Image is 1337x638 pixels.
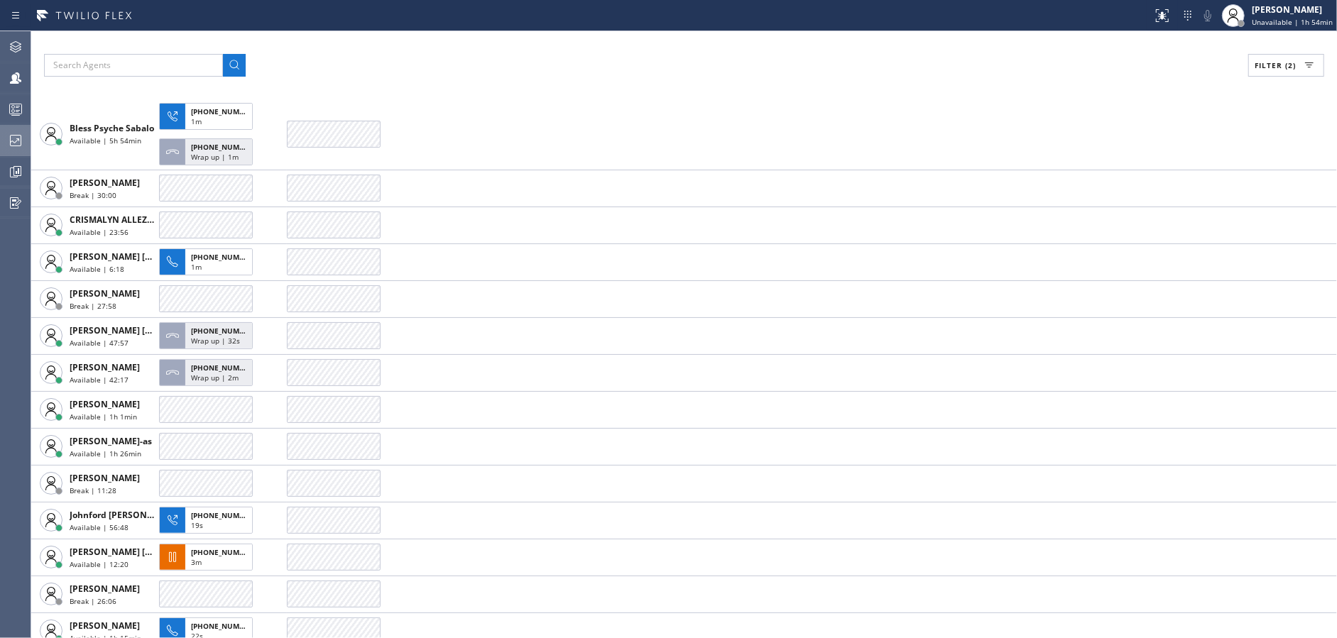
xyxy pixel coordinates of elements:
span: [PERSON_NAME] [70,398,140,410]
span: Wrap up | 32s [191,336,240,346]
span: Available | 47:57 [70,338,129,348]
span: [PHONE_NUMBER] [191,363,256,373]
button: [PHONE_NUMBER]3m [159,539,257,575]
span: [PHONE_NUMBER] [191,142,256,152]
span: Available | 56:48 [70,522,129,532]
span: [PHONE_NUMBER] [191,252,256,262]
span: Available | 23:56 [70,227,129,237]
span: [PERSON_NAME] [70,620,140,632]
span: Available | 12:20 [70,559,129,569]
span: Available | 1h 1min [70,412,137,422]
span: [PERSON_NAME] [70,287,140,299]
span: CRISMALYN ALLEZER [70,214,158,226]
span: [PERSON_NAME] [PERSON_NAME] [70,251,212,263]
span: [PERSON_NAME] [70,583,140,595]
button: [PHONE_NUMBER]1m [159,244,257,280]
button: [PHONE_NUMBER]1m [159,99,257,134]
span: Wrap up | 1m [191,152,239,162]
span: Available | 5h 54min [70,136,141,145]
span: [PERSON_NAME] [PERSON_NAME] Dahil [70,546,237,558]
span: [PERSON_NAME] [70,361,140,373]
span: [PHONE_NUMBER] [191,510,256,520]
span: [PERSON_NAME] [70,177,140,189]
span: Wrap up | 2m [191,373,239,383]
span: Break | 27:58 [70,301,116,311]
span: [PERSON_NAME] [70,472,140,484]
span: Break | 30:00 [70,190,116,200]
span: [PHONE_NUMBER] [191,621,256,631]
span: Break | 26:06 [70,596,116,606]
span: 1m [191,116,202,126]
button: [PHONE_NUMBER]Wrap up | 2m [159,355,257,390]
button: [PHONE_NUMBER]Wrap up | 1m [159,134,257,170]
span: 1m [191,262,202,272]
span: Available | 42:17 [70,375,129,385]
span: Unavailable | 1h 54min [1252,17,1333,27]
span: 19s [191,520,203,530]
span: Johnford [PERSON_NAME] [70,509,179,521]
span: [PHONE_NUMBER] [191,326,256,336]
span: [PERSON_NAME] [PERSON_NAME] [70,324,212,336]
button: [PHONE_NUMBER]Wrap up | 32s [159,318,257,353]
span: 3m [191,557,202,567]
span: [PERSON_NAME]-as [70,435,152,447]
div: [PERSON_NAME] [1252,4,1333,16]
input: Search Agents [44,54,223,77]
span: Bless Psyche Sabalo [70,122,154,134]
button: Filter (2) [1248,54,1324,77]
span: Available | 1h 26min [70,449,141,458]
span: [PHONE_NUMBER] [191,106,256,116]
span: Available | 6:18 [70,264,124,274]
span: Filter (2) [1255,60,1296,70]
span: Break | 11:28 [70,485,116,495]
span: [PHONE_NUMBER] [191,547,256,557]
button: Mute [1198,6,1218,26]
button: [PHONE_NUMBER]19s [159,502,257,538]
